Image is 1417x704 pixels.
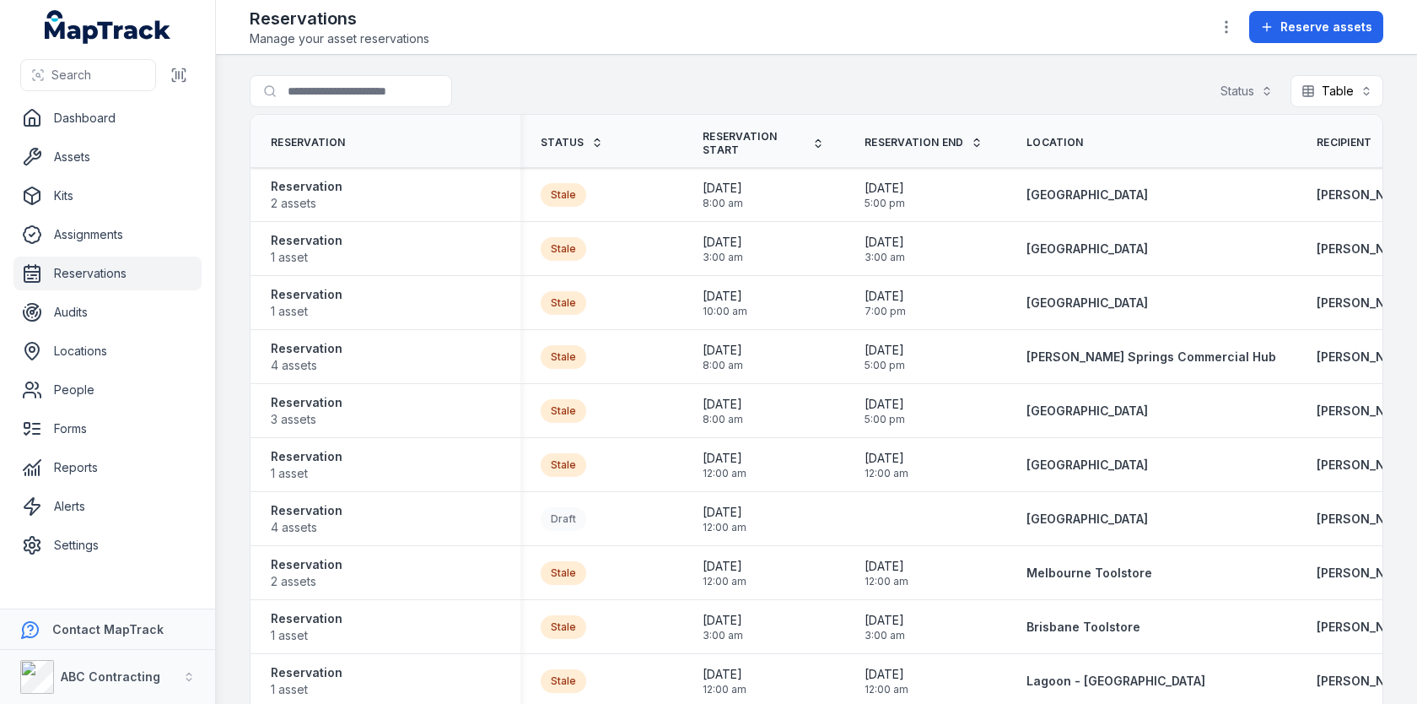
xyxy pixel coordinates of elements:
h2: Reservations [250,7,429,30]
div: Stale [541,561,586,585]
button: Search [20,59,156,91]
strong: Reservation [271,610,342,627]
strong: [PERSON_NAME] [1317,403,1414,420]
span: 3:00 am [703,251,743,264]
time: 08/08/2025, 5:00:00 pm [865,180,905,210]
time: 23/06/2025, 8:00:00 am [703,396,743,426]
time: 22/05/2025, 12:00:00 am [865,666,908,696]
span: 12:00 am [703,683,746,696]
a: Reports [13,451,202,485]
span: 12:00 am [865,575,908,588]
a: Reservation3 assets [271,394,342,428]
span: 5:00 pm [865,197,905,210]
span: 1 asset [271,681,342,698]
span: 1 asset [271,249,342,266]
strong: Reservation [271,556,342,573]
span: [DATE] [865,288,906,305]
a: Audits [13,295,202,329]
span: Reservation End [865,136,964,149]
time: 28/05/2025, 3:00:00 am [865,612,905,642]
span: [DATE] [703,504,746,521]
time: 07/07/2025, 10:00:00 am [703,288,747,318]
a: Reservation1 asset [271,610,342,644]
span: 8:00 am [703,359,743,372]
a: Assignments [13,218,202,252]
time: 01/08/2025, 3:00:00 am [703,234,743,264]
a: [GEOGRAPHIC_DATA] [1026,511,1148,528]
span: [DATE] [703,234,743,251]
span: [DATE] [703,342,743,359]
div: Stale [541,399,586,423]
span: Melbourne Toolstore [1026,566,1152,580]
a: Alerts [13,490,202,523]
time: 28/06/2025, 5:00:00 pm [865,396,905,426]
a: [PERSON_NAME] [1317,673,1414,690]
span: [DATE] [865,666,908,683]
a: Kits [13,179,202,213]
span: [PERSON_NAME] Springs Commercial Hub [1026,349,1276,364]
strong: ABC Contracting [61,669,160,684]
a: [PERSON_NAME] [1317,295,1414,311]
span: Reservation [271,136,345,149]
strong: Reservation [271,286,342,303]
span: 3:00 am [865,251,905,264]
a: Reservation1 asset [271,232,342,266]
a: People [13,373,202,407]
a: Lagoon - [GEOGRAPHIC_DATA] [1026,673,1205,690]
span: 12:00 am [703,521,746,534]
span: [GEOGRAPHIC_DATA] [1026,187,1148,202]
time: 08/06/2025, 12:00:00 am [865,558,908,588]
strong: Contact MapTrack [52,622,164,636]
a: Dashboard [13,101,202,135]
strong: Reservation [271,448,342,465]
button: Table [1290,75,1383,107]
span: [DATE] [703,180,743,197]
a: Reservation4 assets [271,340,342,374]
span: [DATE] [703,558,746,575]
a: Reservation2 assets [271,178,342,212]
span: [DATE] [703,288,747,305]
strong: Reservation [271,340,342,357]
span: 7:00 pm [865,305,906,318]
span: [GEOGRAPHIC_DATA] [1026,295,1148,310]
span: [DATE] [703,396,743,413]
span: 1 asset [271,627,342,644]
span: [DATE] [865,396,905,413]
a: [PERSON_NAME] [1317,187,1414,203]
span: [DATE] [865,180,905,197]
span: [DATE] [865,612,905,629]
div: Stale [541,453,586,477]
span: [DATE] [865,234,905,251]
a: Status [541,136,603,149]
span: Location [1026,136,1083,149]
span: [DATE] [703,612,743,629]
time: 01/06/2025, 12:00:00 am [703,558,746,588]
time: 04/08/2025, 8:00:00 am [703,180,743,210]
button: Status [1210,75,1284,107]
time: 31/08/2025, 3:00:00 am [865,234,905,264]
div: Stale [541,183,586,207]
span: Recipient [1317,136,1372,149]
span: [DATE] [865,450,908,467]
a: [GEOGRAPHIC_DATA] [1026,457,1148,474]
a: [PERSON_NAME] [1317,565,1414,582]
strong: Reservation [271,232,342,249]
a: Brisbane Toolstore [1026,619,1140,636]
span: [GEOGRAPHIC_DATA] [1026,458,1148,472]
strong: Reservation [271,178,342,195]
a: Reservations [13,257,202,290]
time: 25/06/2025, 12:00:00 am [865,450,908,480]
a: [PERSON_NAME] [1317,457,1414,474]
a: MapTrack [45,10,171,44]
a: [PERSON_NAME] [1317,619,1414,636]
span: 12:00 am [865,467,908,480]
span: 12:00 am [865,683,908,696]
div: Stale [541,345,586,369]
a: Reservation1 asset [271,448,342,482]
span: 2 assets [271,195,342,212]
span: 8:00 am [703,413,743,426]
